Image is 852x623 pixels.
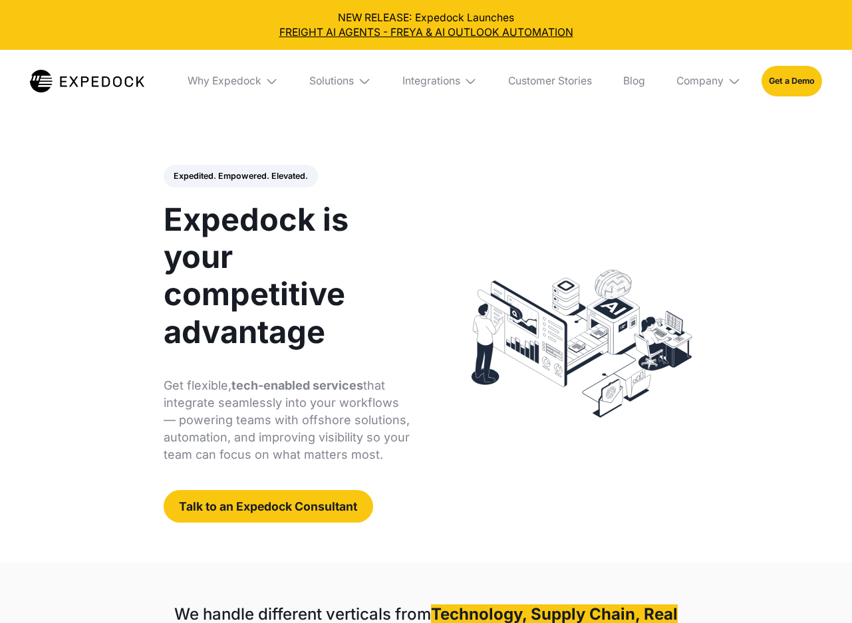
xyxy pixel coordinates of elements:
h1: Expedock is your competitive advantage [164,201,411,351]
div: Solutions [309,74,354,88]
a: Blog [613,50,656,112]
strong: tech-enabled services [231,378,363,392]
div: Company [676,74,724,88]
div: NEW RELEASE: Expedock Launches [11,11,842,40]
div: Why Expedock [188,74,261,88]
p: Get flexible, that integrate seamlessly into your workflows — powering teams with offshore soluti... [164,377,411,463]
a: FREIGHT AI AGENTS - FREYA & AI OUTLOOK AUTOMATION [11,25,842,40]
a: Get a Demo [762,66,822,96]
div: Integrations [402,74,460,88]
a: Talk to an Expedock Consultant [164,490,373,523]
a: Customer Stories [498,50,603,112]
